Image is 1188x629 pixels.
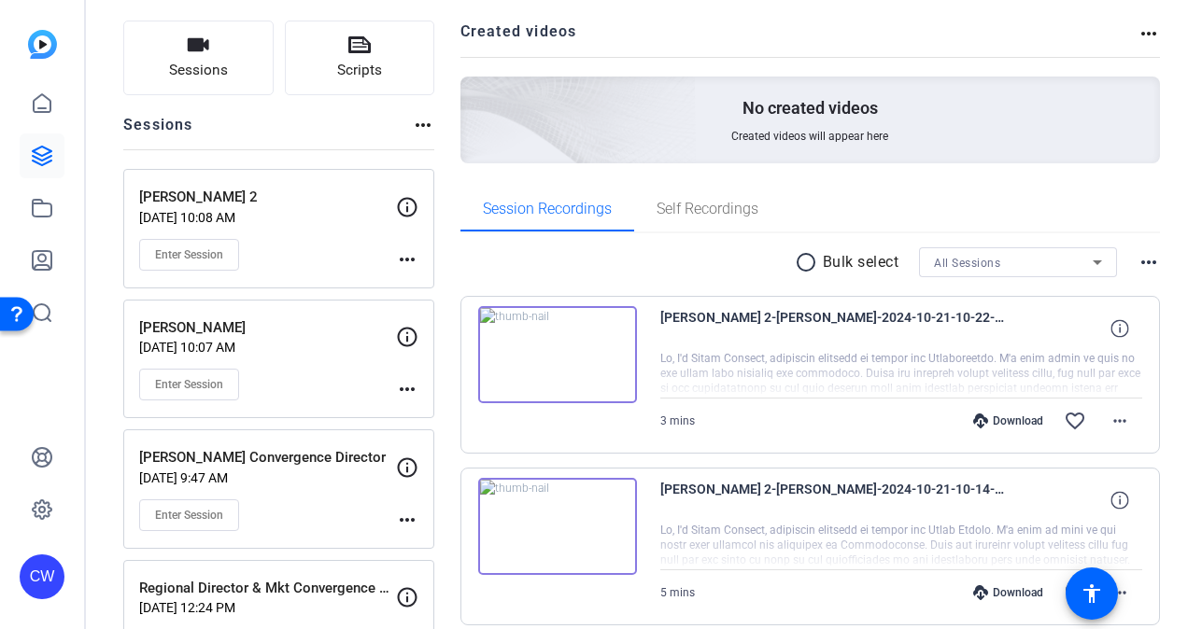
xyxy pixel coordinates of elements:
button: Sessions [123,21,274,95]
mat-icon: more_horiz [1138,251,1160,273]
span: [PERSON_NAME] 2-[PERSON_NAME]-2024-10-21-10-14-58-253-0 [660,478,1006,523]
img: blue-gradient.svg [28,30,57,59]
p: Bulk select [823,251,899,273]
p: [PERSON_NAME] [139,317,396,339]
p: [DATE] 12:24 PM [139,600,396,615]
button: Enter Session [139,369,239,400]
span: Session Recordings [483,202,612,217]
p: [PERSON_NAME] 2 [139,187,396,208]
div: CW [20,554,64,599]
div: Download [964,413,1053,428]
p: Regional Director & Mkt Convergence Exec Role Video Recording [139,578,396,599]
h2: Sessions [123,114,193,149]
p: [DATE] 10:08 AM [139,210,396,225]
img: thumb-nail [478,306,637,403]
span: Created videos will appear here [731,129,888,144]
span: Enter Session [155,247,223,262]
mat-icon: favorite_border [1064,581,1086,604]
button: Enter Session [139,499,239,531]
mat-icon: more_horiz [396,248,418,271]
button: Scripts [285,21,435,95]
span: Sessions [169,60,228,81]
h2: Created videos [460,21,1138,57]
p: [DATE] 10:07 AM [139,340,396,355]
span: 3 mins [660,414,695,427]
span: [PERSON_NAME] 2-[PERSON_NAME]-2024-10-21-10-22-09-071-0 [660,306,1006,351]
p: No created videos [742,97,878,119]
mat-icon: more_horiz [412,114,434,136]
mat-icon: radio_button_unchecked [795,251,823,273]
img: thumb-nail [478,478,637,575]
mat-icon: more_horiz [1138,22,1160,45]
mat-icon: more_horiz [396,378,418,400]
mat-icon: more_horiz [1109,410,1131,432]
span: Enter Session [155,377,223,392]
button: Enter Session [139,239,239,271]
span: Self Recordings [657,202,758,217]
div: Download [964,585,1053,600]
mat-icon: favorite_border [1064,410,1086,432]
mat-icon: more_horiz [396,509,418,531]
mat-icon: accessibility [1081,582,1103,605]
mat-icon: more_horiz [1109,581,1131,604]
span: Scripts [337,60,382,81]
span: All Sessions [934,257,1000,270]
span: 5 mins [660,586,695,599]
span: Enter Session [155,508,223,523]
p: [PERSON_NAME] Convergence Director [139,447,396,468]
p: [DATE] 9:47 AM [139,470,396,485]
